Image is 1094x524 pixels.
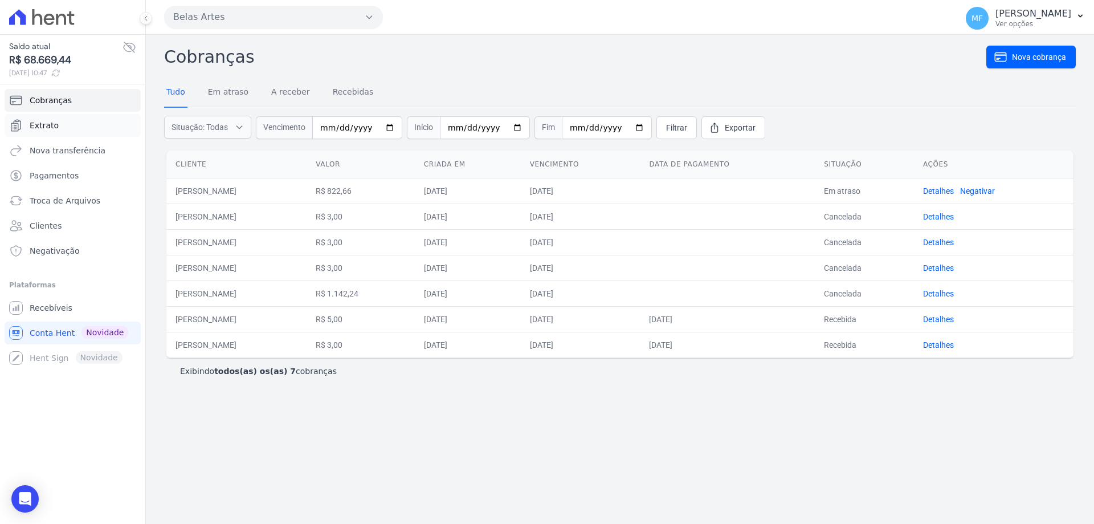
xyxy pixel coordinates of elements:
td: [DATE] [640,306,815,332]
a: Detalhes [923,186,954,196]
span: Clientes [30,220,62,231]
a: Nova transferência [5,139,141,162]
a: Detalhes [923,263,954,273]
td: [PERSON_NAME] [166,255,307,281]
td: [DATE] [415,229,521,255]
span: Conta Hent [30,327,75,339]
span: Situação: Todas [172,121,228,133]
td: Recebida [815,306,914,332]
span: Nova cobrança [1012,51,1066,63]
td: [DATE] [640,332,815,358]
a: A receber [269,78,312,108]
td: [DATE] [415,281,521,306]
td: [DATE] [521,178,640,204]
td: Cancelada [815,229,914,255]
a: Cobranças [5,89,141,112]
th: Vencimento [521,151,640,178]
td: Cancelada [815,204,914,229]
th: Situação [815,151,914,178]
span: Novidade [81,326,128,339]
span: Fim [534,116,562,139]
td: R$ 3,00 [307,255,415,281]
span: Troca de Arquivos [30,195,100,206]
td: [DATE] [521,255,640,281]
td: [DATE] [415,204,521,229]
td: [PERSON_NAME] [166,178,307,204]
span: Nova transferência [30,145,105,156]
td: R$ 3,00 [307,332,415,358]
a: Pagamentos [5,164,141,187]
span: Negativação [30,245,80,257]
td: [DATE] [415,332,521,358]
span: Cobranças [30,95,72,106]
a: Negativação [5,239,141,262]
td: Cancelada [815,255,914,281]
span: Recebíveis [30,302,72,314]
button: Situação: Todas [164,116,251,139]
a: Troca de Arquivos [5,189,141,212]
a: Detalhes [923,212,954,221]
a: Extrato [5,114,141,137]
button: MF [PERSON_NAME] Ver opções [957,2,1094,34]
a: Tudo [164,78,187,108]
nav: Sidebar [9,89,136,369]
td: [DATE] [415,178,521,204]
td: R$ 822,66 [307,178,415,204]
td: [PERSON_NAME] [166,281,307,306]
td: [DATE] [521,281,640,306]
span: R$ 68.669,44 [9,52,123,68]
td: [PERSON_NAME] [166,204,307,229]
td: [PERSON_NAME] [166,306,307,332]
a: Recebidas [330,78,376,108]
span: Início [407,116,440,139]
p: Exibindo cobranças [180,365,337,377]
a: Conta Hent Novidade [5,322,141,344]
span: Pagamentos [30,170,79,181]
td: R$ 3,00 [307,204,415,229]
a: Detalhes [923,238,954,247]
button: Belas Artes [164,6,383,29]
td: [DATE] [521,229,640,255]
a: Detalhes [923,315,954,324]
span: Filtrar [666,122,687,133]
td: [DATE] [521,332,640,358]
a: Exportar [701,116,765,139]
p: [PERSON_NAME] [995,8,1071,19]
span: Vencimento [256,116,312,139]
span: MF [971,14,983,22]
a: Negativar [960,186,995,196]
td: R$ 5,00 [307,306,415,332]
th: Valor [307,151,415,178]
td: Recebida [815,332,914,358]
p: Ver opções [995,19,1071,29]
a: Detalhes [923,340,954,350]
div: Open Intercom Messenger [11,485,39,513]
td: [PERSON_NAME] [166,229,307,255]
span: [DATE] 10:47 [9,68,123,78]
div: Plataformas [9,278,136,292]
td: R$ 1.142,24 [307,281,415,306]
th: Data de pagamento [640,151,815,178]
a: Recebíveis [5,296,141,319]
span: Extrato [30,120,59,131]
td: [DATE] [415,255,521,281]
td: [DATE] [521,306,640,332]
a: Nova cobrança [986,46,1076,68]
td: [PERSON_NAME] [166,332,307,358]
th: Cliente [166,151,307,178]
b: todos(as) os(as) 7 [214,367,296,376]
a: Clientes [5,214,141,237]
td: Cancelada [815,281,914,306]
th: Criada em [415,151,521,178]
td: R$ 3,00 [307,229,415,255]
td: [DATE] [415,306,521,332]
th: Ações [914,151,1073,178]
a: Filtrar [656,116,697,139]
a: Detalhes [923,289,954,298]
span: Saldo atual [9,40,123,52]
span: Exportar [725,122,756,133]
td: [DATE] [521,204,640,229]
h2: Cobranças [164,44,986,70]
a: Em atraso [206,78,251,108]
td: Em atraso [815,178,914,204]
